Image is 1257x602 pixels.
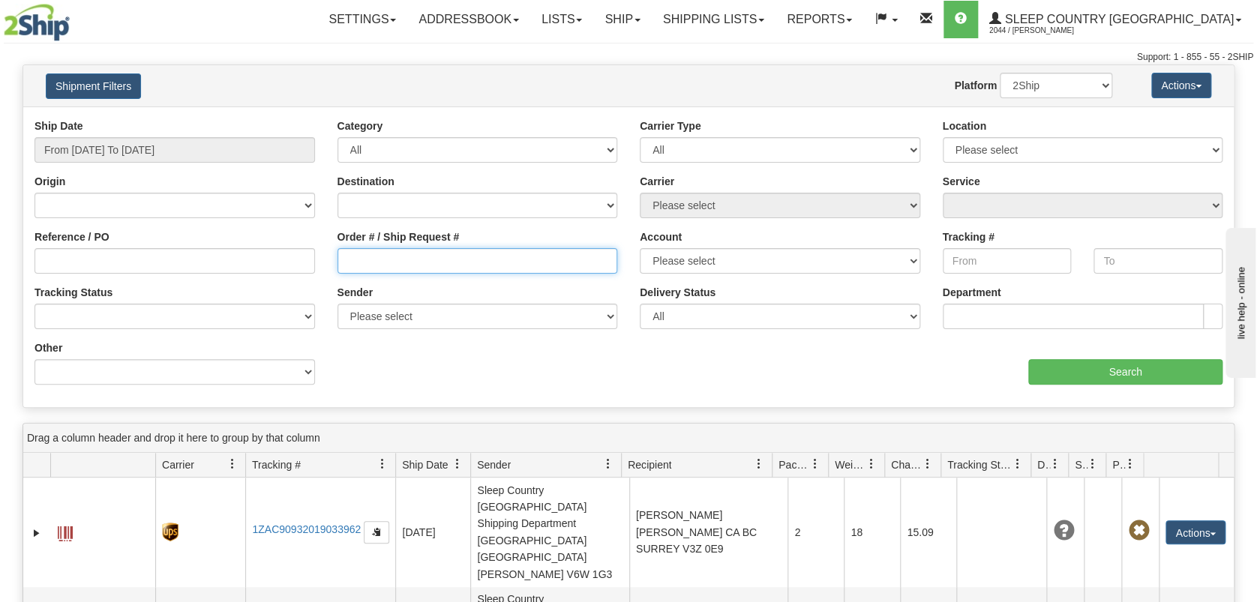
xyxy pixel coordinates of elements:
[29,526,44,541] a: Expand
[364,521,389,544] button: Copy to clipboard
[58,520,73,544] a: Label
[317,1,407,38] a: Settings
[445,451,470,477] a: Ship Date filter column settings
[470,478,629,587] td: Sleep Country [GEOGRAPHIC_DATA] Shipping Department [GEOGRAPHIC_DATA] [GEOGRAPHIC_DATA][PERSON_NA...
[337,229,460,244] label: Order # / Ship Request #
[593,1,651,38] a: Ship
[162,457,194,472] span: Carrier
[220,451,245,477] a: Carrier filter column settings
[859,451,884,477] a: Weight filter column settings
[34,229,109,244] label: Reference / PO
[477,457,511,472] span: Sender
[1080,451,1105,477] a: Shipment Issues filter column settings
[34,174,65,189] label: Origin
[943,118,986,133] label: Location
[1112,457,1125,472] span: Pickup Status
[1075,457,1087,472] span: Shipment Issues
[835,457,866,472] span: Weight
[337,174,394,189] label: Destination
[252,523,361,535] a: 1ZAC90932019033962
[943,174,980,189] label: Service
[891,457,922,472] span: Charge
[1093,248,1222,274] input: To
[1151,73,1211,98] button: Actions
[1222,224,1255,377] iframe: chat widget
[778,457,810,472] span: Packages
[1001,13,1234,25] span: Sleep Country [GEOGRAPHIC_DATA]
[844,478,900,587] td: 18
[1117,451,1143,477] a: Pickup Status filter column settings
[34,285,112,300] label: Tracking Status
[640,174,674,189] label: Carrier
[989,23,1102,38] span: 2044 / [PERSON_NAME]
[11,13,139,24] div: live help - online
[954,78,997,93] label: Platform
[1005,451,1030,477] a: Tracking Status filter column settings
[162,523,178,541] img: 8 - UPS
[252,457,301,472] span: Tracking #
[640,118,700,133] label: Carrier Type
[775,1,863,38] a: Reports
[1128,520,1149,541] span: Pickup Not Assigned
[407,1,530,38] a: Addressbook
[746,451,772,477] a: Recipient filter column settings
[900,478,956,587] td: 15.09
[628,457,671,472] span: Recipient
[1165,520,1225,544] button: Actions
[23,424,1234,453] div: grid grouping header
[943,285,1001,300] label: Department
[787,478,844,587] td: 2
[943,229,994,244] label: Tracking #
[4,51,1253,64] div: Support: 1 - 855 - 55 - 2SHIP
[1053,520,1074,541] span: Unknown
[1042,451,1068,477] a: Delivery Status filter column settings
[595,451,621,477] a: Sender filter column settings
[640,229,682,244] label: Account
[629,478,788,587] td: [PERSON_NAME] [PERSON_NAME] CA BC SURREY V3Z 0E9
[978,1,1252,38] a: Sleep Country [GEOGRAPHIC_DATA] 2044 / [PERSON_NAME]
[943,248,1072,274] input: From
[915,451,940,477] a: Charge filter column settings
[652,1,775,38] a: Shipping lists
[402,457,448,472] span: Ship Date
[370,451,395,477] a: Tracking # filter column settings
[947,457,1012,472] span: Tracking Status
[802,451,828,477] a: Packages filter column settings
[530,1,593,38] a: Lists
[34,118,83,133] label: Ship Date
[1028,359,1222,385] input: Search
[640,285,715,300] label: Delivery Status
[46,73,141,99] button: Shipment Filters
[337,118,383,133] label: Category
[1037,457,1050,472] span: Delivery Status
[337,285,373,300] label: Sender
[4,4,70,41] img: logo2044.jpg
[34,340,62,355] label: Other
[395,478,470,587] td: [DATE]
